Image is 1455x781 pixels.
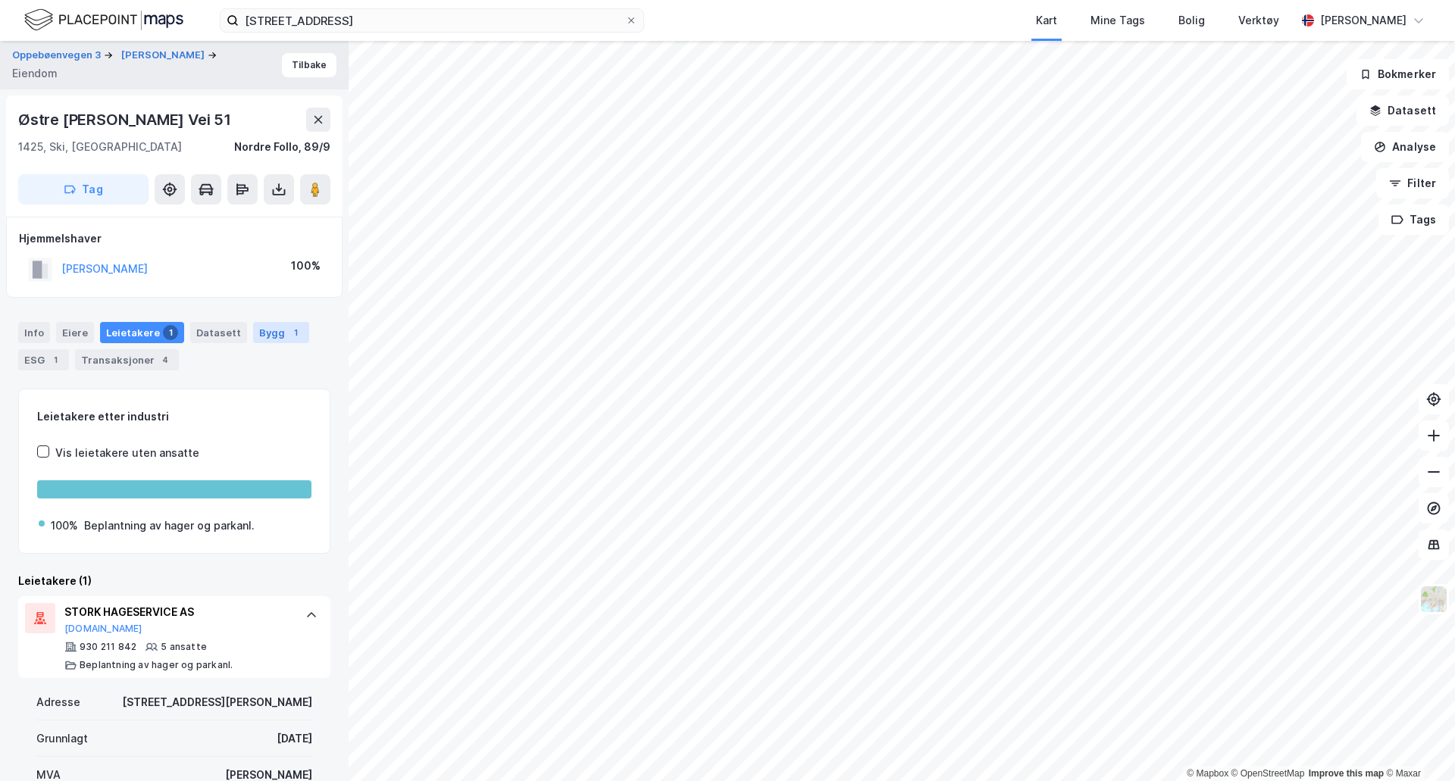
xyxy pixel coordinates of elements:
a: Mapbox [1187,768,1228,779]
div: Kontrollprogram for chat [1379,708,1455,781]
button: Tilbake [282,53,336,77]
div: 5 ansatte [161,641,207,653]
div: Østre [PERSON_NAME] Vei 51 [18,108,234,132]
div: Leietakere (1) [18,572,330,590]
div: Vis leietakere uten ansatte [55,444,199,462]
div: Adresse [36,693,80,711]
button: Oppebøenvegen 3 [12,48,104,63]
img: Z [1419,585,1448,614]
iframe: Chat Widget [1379,708,1455,781]
div: 1 [48,352,63,367]
div: 1425, Ski, [GEOGRAPHIC_DATA] [18,138,182,156]
button: Filter [1376,168,1449,198]
div: Beplantning av hager og parkanl. [80,659,233,671]
div: Eiere [56,322,94,343]
a: OpenStreetMap [1231,768,1305,779]
button: Bokmerker [1347,59,1449,89]
div: Leietakere etter industri [37,408,311,426]
img: logo.f888ab2527a4732fd821a326f86c7f29.svg [24,7,183,33]
div: ESG [18,349,69,370]
button: Tags [1378,205,1449,235]
div: Mine Tags [1090,11,1145,30]
div: Beplantning av hager og parkanl. [84,517,255,535]
div: Eiendom [12,64,58,83]
div: 1 [288,325,303,340]
button: [PERSON_NAME] [121,48,208,63]
div: [STREET_ADDRESS][PERSON_NAME] [122,693,312,711]
div: Datasett [190,322,247,343]
button: Tag [18,174,149,205]
div: 4 [158,352,173,367]
div: Bolig [1178,11,1205,30]
div: Transaksjoner [75,349,179,370]
div: [PERSON_NAME] [1320,11,1406,30]
div: STORK HAGESERVICE AS [64,603,290,621]
div: Bygg [253,322,309,343]
button: Datasett [1356,95,1449,126]
div: [DATE] [277,729,312,748]
a: Improve this map [1309,768,1384,779]
div: Nordre Follo, 89/9 [234,138,330,156]
div: Hjemmelshaver [19,230,330,248]
div: Kart [1036,11,1057,30]
div: 930 211 842 [80,641,136,653]
div: 100% [51,517,78,535]
div: Leietakere [100,322,184,343]
div: Info [18,322,50,343]
div: Verktøy [1238,11,1279,30]
div: Grunnlagt [36,729,88,748]
div: 1 [163,325,178,340]
button: [DOMAIN_NAME] [64,623,142,635]
input: Søk på adresse, matrikkel, gårdeiere, leietakere eller personer [239,9,625,32]
div: 100% [291,257,321,275]
button: Analyse [1361,132,1449,162]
